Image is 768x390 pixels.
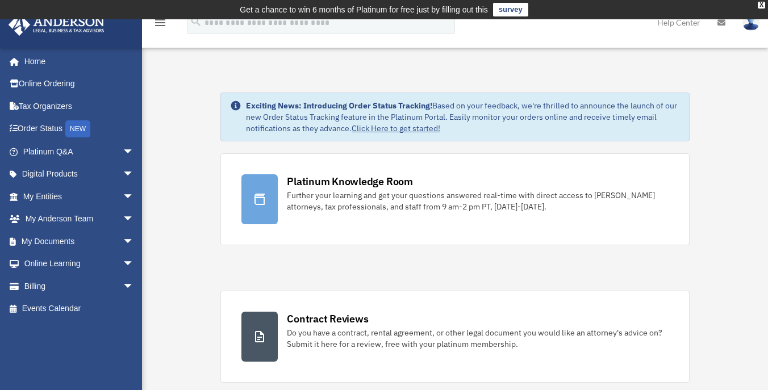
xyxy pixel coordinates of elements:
[8,275,151,297] a: Billingarrow_drop_down
[8,185,151,208] a: My Entitiesarrow_drop_down
[8,230,151,253] a: My Documentsarrow_drop_down
[8,208,151,230] a: My Anderson Teamarrow_drop_down
[123,140,145,163] span: arrow_drop_down
[123,275,145,298] span: arrow_drop_down
[246,100,432,111] strong: Exciting News: Introducing Order Status Tracking!
[190,15,202,28] i: search
[123,230,145,253] span: arrow_drop_down
[240,3,488,16] div: Get a chance to win 6 months of Platinum for free just by filling out this
[758,2,765,9] div: close
[123,208,145,231] span: arrow_drop_down
[123,253,145,276] span: arrow_drop_down
[287,327,669,350] div: Do you have a contract, rental agreement, or other legal document you would like an attorney's ad...
[153,16,167,30] i: menu
[220,291,690,383] a: Contract Reviews Do you have a contract, rental agreement, or other legal document you would like...
[352,123,440,133] a: Click Here to get started!
[8,140,151,163] a: Platinum Q&Aarrow_drop_down
[8,118,151,141] a: Order StatusNEW
[123,163,145,186] span: arrow_drop_down
[287,312,368,326] div: Contract Reviews
[220,153,690,245] a: Platinum Knowledge Room Further your learning and get your questions answered real-time with dire...
[493,3,528,16] a: survey
[742,14,759,31] img: User Pic
[8,163,151,186] a: Digital Productsarrow_drop_down
[153,20,167,30] a: menu
[5,14,108,36] img: Anderson Advisors Platinum Portal
[65,120,90,137] div: NEW
[8,297,151,320] a: Events Calendar
[8,253,151,275] a: Online Learningarrow_drop_down
[8,73,151,95] a: Online Ordering
[287,174,413,188] div: Platinum Knowledge Room
[287,190,669,212] div: Further your learning and get your questions answered real-time with direct access to [PERSON_NAM...
[123,185,145,208] span: arrow_drop_down
[246,100,680,134] div: Based on your feedback, we're thrilled to announce the launch of our new Order Status Tracking fe...
[8,95,151,118] a: Tax Organizers
[8,50,145,73] a: Home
